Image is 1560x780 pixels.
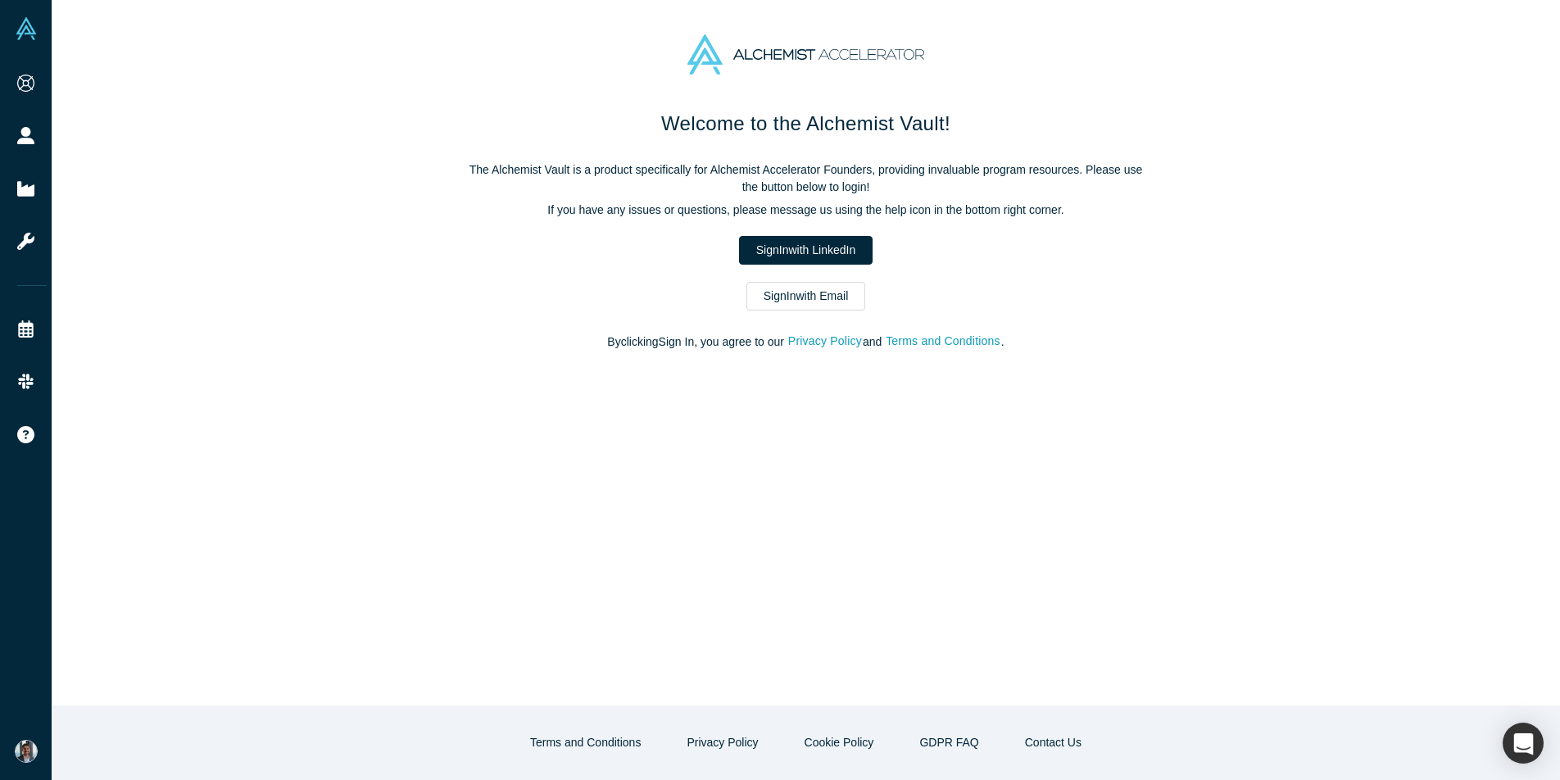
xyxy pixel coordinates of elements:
[787,728,891,757] button: Cookie Policy
[902,728,995,757] a: GDPR FAQ
[462,161,1150,196] p: The Alchemist Vault is a product specifically for Alchemist Accelerator Founders, providing inval...
[513,728,658,757] button: Terms and Conditions
[687,34,923,75] img: Alchemist Accelerator Logo
[669,728,775,757] button: Privacy Policy
[739,236,873,265] a: SignInwith LinkedIn
[15,740,38,763] img: Alexander Flake's Account
[787,332,863,351] button: Privacy Policy
[1008,728,1099,757] button: Contact Us
[15,17,38,40] img: Alchemist Vault Logo
[462,109,1150,138] h1: Welcome to the Alchemist Vault!
[746,282,866,311] a: SignInwith Email
[885,332,1001,351] button: Terms and Conditions
[462,333,1150,351] p: By clicking Sign In , you agree to our and .
[462,202,1150,219] p: If you have any issues or questions, please message us using the help icon in the bottom right co...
